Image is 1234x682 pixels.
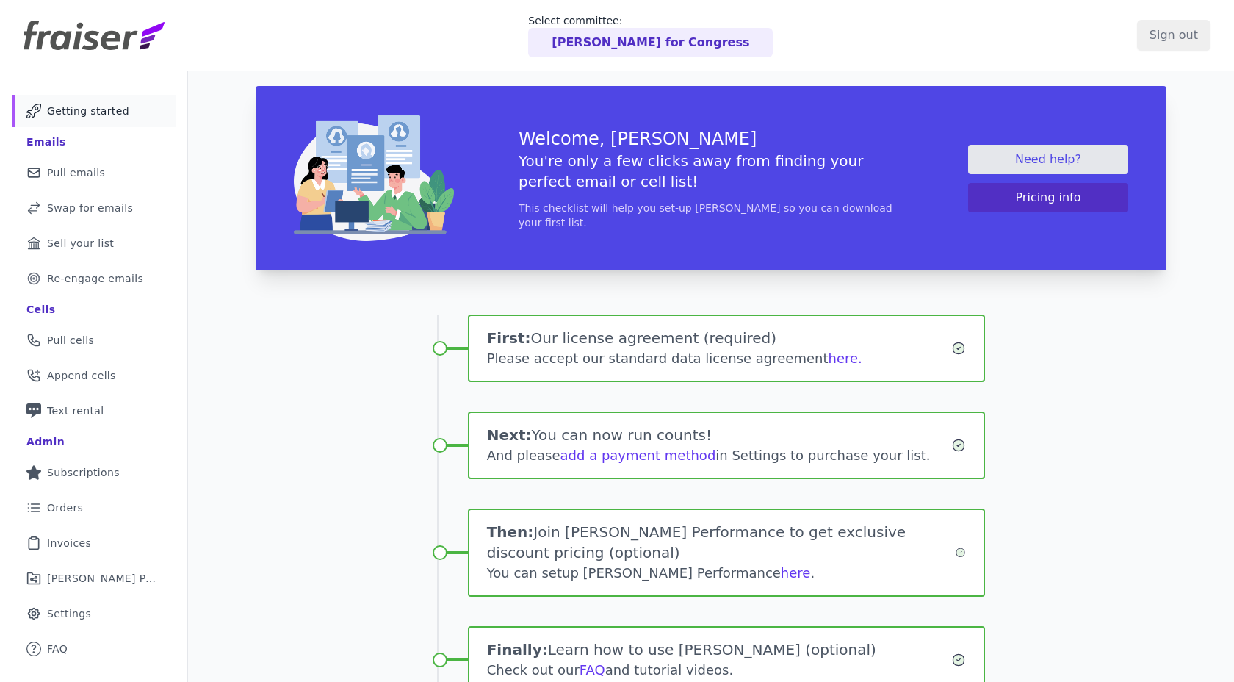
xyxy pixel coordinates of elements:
[487,328,952,348] h1: Our license agreement (required)
[47,606,91,621] span: Settings
[1137,20,1210,51] input: Sign out
[528,13,773,28] p: Select committee:
[12,262,176,295] a: Re-engage emails
[12,633,176,665] a: FAQ
[47,271,143,286] span: Re-engage emails
[12,527,176,559] a: Invoices
[487,639,952,660] h1: Learn how to use [PERSON_NAME] (optional)
[487,522,955,563] h1: Join [PERSON_NAME] Performance to get exclusive discount pricing (optional)
[47,368,116,383] span: Append cells
[968,183,1128,212] button: Pricing info
[26,302,55,317] div: Cells
[560,448,716,463] a: add a payment method
[12,95,176,127] a: Getting started
[26,434,65,449] div: Admin
[968,145,1128,174] a: Need help?
[12,456,176,489] a: Subscriptions
[47,236,114,251] span: Sell your list
[12,562,176,595] a: [PERSON_NAME] Performance
[47,403,104,418] span: Text rental
[12,492,176,524] a: Orders
[519,201,903,230] p: This checklist will help you set-up [PERSON_NAME] so you can download your first list.
[47,104,129,118] span: Getting started
[47,571,158,586] span: [PERSON_NAME] Performance
[12,597,176,630] a: Settings
[781,565,811,581] a: here
[47,465,120,480] span: Subscriptions
[487,348,952,369] div: Please accept our standard data license agreement
[47,500,83,515] span: Orders
[47,536,91,550] span: Invoices
[26,134,66,149] div: Emails
[487,641,548,658] span: Finally:
[487,660,952,681] div: Check out our and tutorial videos.
[47,201,133,215] span: Swap for emails
[24,21,165,50] img: Fraiser Logo
[519,127,903,151] h3: Welcome, [PERSON_NAME]
[12,227,176,259] a: Sell your list
[47,333,94,348] span: Pull cells
[294,115,454,241] img: img
[12,157,176,189] a: Pull emails
[552,34,749,51] p: [PERSON_NAME] for Congress
[12,192,176,224] a: Swap for emails
[519,151,903,192] h5: You're only a few clicks away from finding your perfect email or cell list!
[528,13,773,57] a: Select committee: [PERSON_NAME] for Congress
[487,445,952,466] div: And please in Settings to purchase your list.
[487,425,952,445] h1: You can now run counts!
[580,662,605,678] a: FAQ
[47,642,68,656] span: FAQ
[12,324,176,356] a: Pull cells
[487,329,531,347] span: First:
[12,359,176,392] a: Append cells
[47,165,105,180] span: Pull emails
[12,395,176,427] a: Text rental
[487,563,955,584] div: You can setup [PERSON_NAME] Performance .
[487,426,532,444] span: Next:
[487,523,534,541] span: Then:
